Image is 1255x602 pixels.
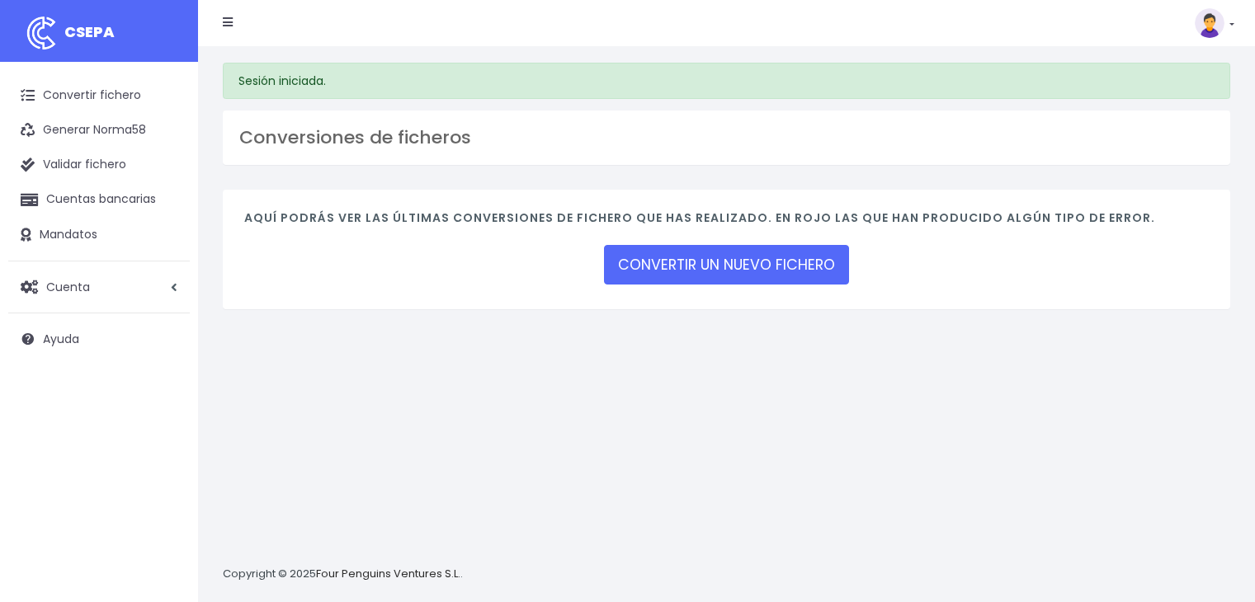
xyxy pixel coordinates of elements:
[64,21,115,42] span: CSEPA
[604,245,849,285] a: CONVERTIR UN NUEVO FICHERO
[8,113,190,148] a: Generar Norma58
[43,331,79,347] span: Ayuda
[1195,8,1224,38] img: profile
[223,566,463,583] p: Copyright © 2025 .
[244,211,1209,233] h4: Aquí podrás ver las últimas conversiones de fichero que has realizado. En rojo las que han produc...
[8,270,190,304] a: Cuenta
[21,12,62,54] img: logo
[316,566,460,581] a: Four Penguins Ventures S.L.
[8,322,190,356] a: Ayuda
[8,78,190,113] a: Convertir fichero
[8,218,190,252] a: Mandatos
[223,63,1230,99] div: Sesión iniciada.
[8,182,190,217] a: Cuentas bancarias
[46,278,90,294] span: Cuenta
[239,127,1214,148] h3: Conversiones de ficheros
[8,148,190,182] a: Validar fichero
